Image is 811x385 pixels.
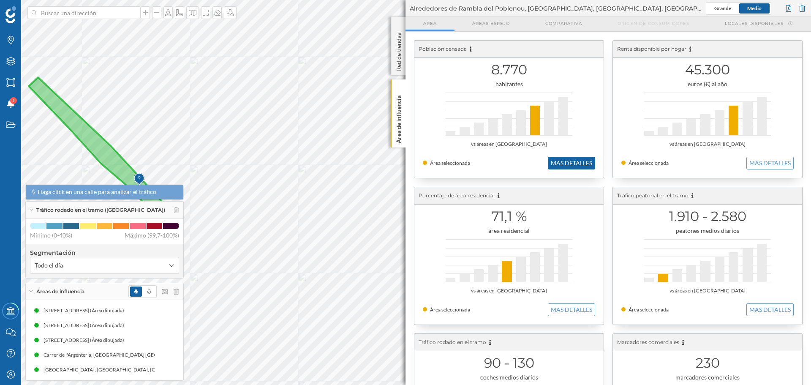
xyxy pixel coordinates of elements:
span: Todo el día [35,261,63,270]
span: Área seleccionada [629,160,669,166]
span: Comparativa [545,20,582,27]
div: Porcentaje de área residencial [414,187,604,205]
div: Población censada [414,41,604,58]
div: Renta disponible por hogar [613,41,802,58]
h1: 90 - 130 [423,355,595,371]
div: coches medios diarios [423,373,595,382]
img: Geoblink Logo [5,6,16,23]
button: MAS DETALLES [548,157,595,169]
button: MAS DETALLES [548,303,595,316]
h1: 8.770 [423,62,595,78]
h1: 71,1 % [423,208,595,224]
span: Área seleccionada [430,160,470,166]
span: 1 [12,96,15,105]
div: Marcadores comerciales [613,334,802,351]
h1: 45.300 [621,62,794,78]
span: Áreas espejo [472,20,510,27]
h1: 1.910 - 2.580 [621,208,794,224]
button: MAS DETALLES [746,303,794,316]
span: Máximo (99,7-100%) [125,231,179,240]
span: Área seleccionada [629,306,669,313]
div: vs áreas en [GEOGRAPHIC_DATA] [621,287,794,295]
span: Area [423,20,437,27]
div: [STREET_ADDRESS] (Área dibujada) [44,306,128,315]
span: Soporte [17,6,47,14]
span: Áreas de influencia [36,288,84,295]
div: Tráfico rodado en el tramo [414,334,604,351]
span: Grande [714,5,731,11]
span: Tráfico rodado en el tramo ([GEOGRAPHIC_DATA]) [36,206,165,214]
button: MAS DETALLES [746,157,794,169]
div: euros (€) al año [621,80,794,88]
img: Marker [134,171,144,188]
span: Área seleccionada [430,306,470,313]
span: Origen de consumidores [618,20,689,27]
div: Carrer de l'Argenteria, [GEOGRAPHIC_DATA] [GEOGRAPHIC_DATA], [GEOGRAPHIC_DATA] (Área dibujada) [16,351,262,359]
div: área residencial [423,227,595,235]
span: Alrededores de Rambla del Poblenou, [GEOGRAPHIC_DATA], [GEOGRAPHIC_DATA], [GEOGRAPHIC_DATA] [410,4,706,13]
div: Tráfico peatonal en el tramo [613,187,802,205]
h4: Segmentación [30,248,179,257]
p: Área de influencia [395,92,403,143]
div: vs áreas en [GEOGRAPHIC_DATA] [621,140,794,148]
span: Haga click en una calle para analizar el tráfico [38,188,156,196]
div: [STREET_ADDRESS] (Área dibujada) [44,321,128,330]
div: vs áreas en [GEOGRAPHIC_DATA] [423,287,595,295]
p: Red de tiendas [395,30,403,71]
div: peatones medios diarios [621,227,794,235]
div: [STREET_ADDRESS] (Área dibujada) [44,336,128,344]
div: [GEOGRAPHIC_DATA], [GEOGRAPHIC_DATA], [GEOGRAPHIC_DATA], [GEOGRAPHIC_DATA] (Área dibujada) [16,366,266,374]
div: marcadores comerciales [621,373,794,382]
span: Mínimo (0-40%) [30,231,72,240]
span: Medio [747,5,762,11]
div: habitantes [423,80,595,88]
div: vs áreas en [GEOGRAPHIC_DATA] [423,140,595,148]
h1: 230 [621,355,794,371]
span: Locales disponibles [725,20,784,27]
